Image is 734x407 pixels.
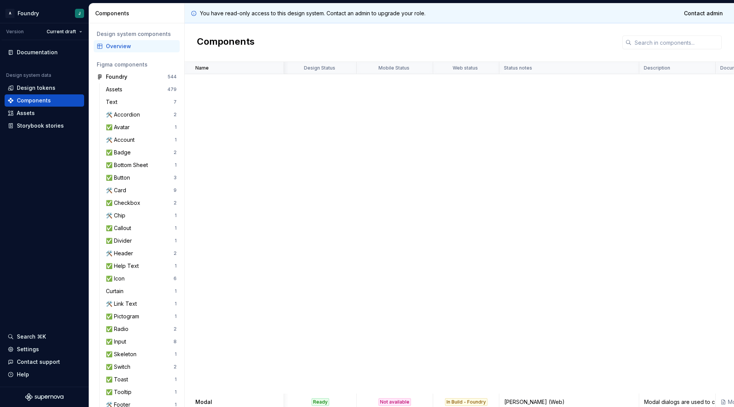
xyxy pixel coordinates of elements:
div: 8 [174,339,177,345]
div: 3 [174,175,177,181]
div: ✅ Button [106,174,133,182]
div: 1 [175,263,177,269]
a: ✅ Input8 [103,336,180,348]
p: Description [644,65,670,71]
a: 🛠️ Header2 [103,247,180,259]
div: ✅ Tooltip [106,388,135,396]
a: ✅ Pictogram1 [103,310,180,323]
a: ✅ Checkbox2 [103,197,180,209]
div: ✅ Checkbox [106,199,143,207]
a: Contact admin [679,6,728,20]
div: 🛠️ Card [106,186,129,194]
div: 1 [175,376,177,383]
a: ✅ Toast1 [103,373,180,386]
a: 🛠️ Card9 [103,184,180,196]
a: ✅ Button3 [103,172,180,184]
div: Contact support [17,358,60,366]
div: In Build - Foundry [445,398,487,406]
div: Help [17,371,29,378]
a: Text7 [103,96,180,108]
svg: Supernova Logo [25,393,63,401]
a: 🛠️ Account1 [103,134,180,146]
h2: Components [197,36,255,49]
a: ✅ Radio2 [103,323,180,335]
button: Search ⌘K [5,331,84,343]
div: 2 [174,200,177,206]
p: Design Status [304,65,335,71]
div: Settings [17,345,39,353]
p: Name [195,65,209,71]
div: 1 [175,351,177,357]
div: 1 [175,389,177,395]
div: Components [17,97,51,104]
div: 🛠️ Chip [106,212,128,219]
div: 1 [175,313,177,319]
div: ✅ Icon [106,275,128,282]
div: 1 [175,137,177,143]
div: Foundry [106,73,127,81]
p: Mobile Status [378,65,409,71]
div: ✅ Input [106,338,129,345]
a: Settings [5,343,84,355]
a: ✅ Callout1 [103,222,180,234]
div: 🛠️ Account [106,136,138,144]
a: Storybook stories [5,120,84,132]
div: Design tokens [17,84,55,92]
div: 1 [175,124,177,130]
a: ✅ Icon6 [103,272,180,285]
p: Modal [195,398,212,406]
p: Web status [453,65,478,71]
div: 2 [174,112,177,118]
div: 1 [175,162,177,168]
div: A [5,9,15,18]
div: ✅ Avatar [106,123,133,131]
div: 🛠️ Link Text [106,300,140,308]
input: Search in components... [632,36,722,49]
div: ✅ Divider [106,237,135,245]
div: 544 [167,74,177,80]
a: 🛠️ Link Text1 [103,298,180,310]
span: Current draft [47,29,76,35]
a: Foundry544 [94,71,180,83]
div: Foundry [18,10,39,17]
span: Contact admin [684,10,723,17]
div: ✅ Switch [106,363,133,371]
div: 1 [175,212,177,219]
div: 1 [175,301,177,307]
a: ✅ Tooltip1 [103,386,180,398]
button: Contact support [5,356,84,368]
div: Storybook stories [17,122,64,130]
a: Components [5,94,84,107]
a: Design tokens [5,82,84,94]
a: Documentation [5,46,84,58]
a: ✅ Switch2 [103,361,180,373]
a: ✅ Help Text1 [103,260,180,272]
div: ✅ Pictogram [106,313,142,320]
div: Version [6,29,24,35]
div: 2 [174,250,177,256]
div: 2 [174,149,177,156]
div: Design system data [6,72,51,78]
div: ✅ Radio [106,325,132,333]
div: Overview [106,42,177,50]
a: Overview [94,40,180,52]
a: Curtain1 [103,285,180,297]
a: Assets [5,107,84,119]
div: ✅ Bottom Sheet [106,161,151,169]
div: Modal dialogs are used to capture the users attention, typically to complete an action or reveal ... [640,398,715,406]
a: ✅ Skeleton1 [103,348,180,360]
button: AFoundryJ [2,5,87,21]
div: ✅ Badge [106,149,134,156]
div: 1 [175,238,177,244]
div: 1 [175,225,177,231]
div: 7 [174,99,177,105]
div: Not available [378,398,411,406]
a: ✅ Bottom Sheet1 [103,159,180,171]
div: ✅ Help Text [106,262,142,270]
div: Curtain [106,287,127,295]
a: ✅ Divider1 [103,235,180,247]
p: Status notes [504,65,532,71]
a: 🛠️ Accordion2 [103,109,180,121]
div: Text [106,98,120,106]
